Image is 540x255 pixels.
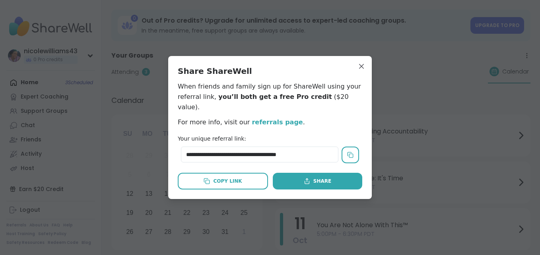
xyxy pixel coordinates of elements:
p: When friends and family sign up for ShareWell using your referral link, ($20 value). [178,81,362,112]
label: Your unique referral link: [178,135,246,142]
a: referrals page [252,118,303,126]
button: Share [273,173,362,189]
p: For more info, visit our . [178,117,362,127]
h2: Share ShareWell [178,66,362,77]
button: Copy Link [178,173,268,189]
div: Copy Link [204,178,242,185]
span: you’ll both get a free Pro credit [218,93,332,100]
div: Share [304,178,331,185]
